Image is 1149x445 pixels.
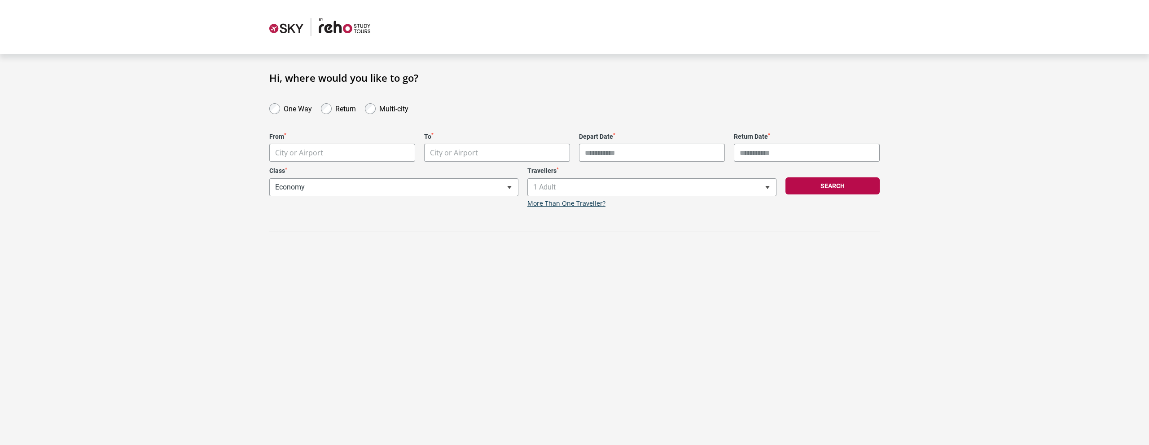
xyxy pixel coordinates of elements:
h1: Hi, where would you like to go? [269,72,880,84]
span: Economy [269,178,518,196]
label: One Way [284,102,312,113]
label: Return Date [734,133,880,141]
label: Depart Date [579,133,725,141]
label: Return [335,102,356,113]
label: Travellers [527,167,776,175]
label: Class [269,167,518,175]
label: To [424,133,570,141]
span: 1 Adult [527,178,776,196]
span: City or Airport [270,144,415,162]
a: More Than One Traveller? [527,200,605,207]
span: 1 Adult [528,179,776,196]
span: City or Airport [275,148,323,158]
span: City or Airport [425,144,570,162]
span: City or Airport [430,148,478,158]
button: Search [785,177,880,194]
span: Economy [270,179,518,196]
label: From [269,133,415,141]
span: City or Airport [424,144,570,162]
label: Multi-city [379,102,408,113]
span: City or Airport [269,144,415,162]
